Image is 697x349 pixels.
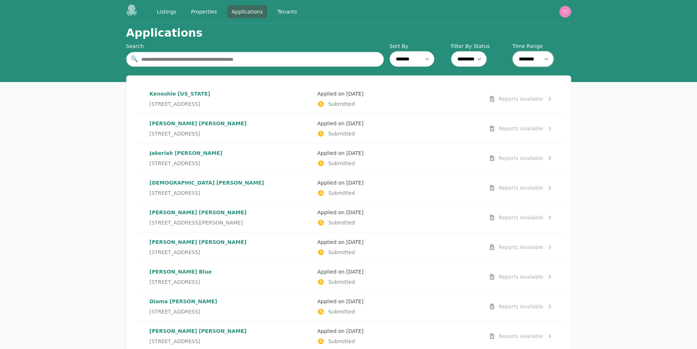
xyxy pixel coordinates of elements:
[150,278,201,286] span: [STREET_ADDRESS]
[150,189,201,197] span: [STREET_ADDRESS]
[135,173,562,203] a: [DEMOGRAPHIC_DATA] [PERSON_NAME][STREET_ADDRESS]Applied on [DATE]SubmittedReports Available
[499,95,543,103] div: Reports Available
[451,42,510,50] label: Filter By Status
[499,303,543,310] div: Reports Available
[317,338,479,345] p: Submitted
[150,298,312,305] p: Diama [PERSON_NAME]
[317,130,479,137] p: Submitted
[317,100,479,108] p: Submitted
[150,160,201,167] span: [STREET_ADDRESS]
[317,327,479,335] p: Applied on
[135,292,562,321] a: Diama [PERSON_NAME][STREET_ADDRESS]Applied on [DATE]SubmittedReports Available
[499,155,543,162] div: Reports Available
[499,125,543,132] div: Reports Available
[135,262,562,292] a: [PERSON_NAME] Blue[STREET_ADDRESS]Applied on [DATE]SubmittedReports Available
[150,100,201,108] span: [STREET_ADDRESS]
[346,180,363,186] time: [DATE]
[135,233,562,262] a: [PERSON_NAME] [PERSON_NAME][STREET_ADDRESS]Applied on [DATE]SubmittedReports Available
[126,42,384,50] div: Search
[150,268,312,275] p: [PERSON_NAME] Blue
[273,5,301,18] a: Tenants
[227,5,267,18] a: Applications
[150,90,312,97] p: Kenoshie [US_STATE]
[150,130,201,137] span: [STREET_ADDRESS]
[499,273,543,281] div: Reports Available
[346,91,363,97] time: [DATE]
[317,189,479,197] p: Submitted
[499,244,543,251] div: Reports Available
[135,203,562,232] a: [PERSON_NAME] [PERSON_NAME][STREET_ADDRESS][PERSON_NAME]Applied on [DATE]SubmittedReports Available
[150,209,312,216] p: [PERSON_NAME] [PERSON_NAME]
[150,149,312,157] p: Jakeriah [PERSON_NAME]
[317,149,479,157] p: Applied on
[513,42,571,50] label: Time Range
[390,42,448,50] label: Sort By
[317,238,479,246] p: Applied on
[346,120,363,126] time: [DATE]
[150,338,201,345] span: [STREET_ADDRESS]
[150,238,312,246] p: [PERSON_NAME] [PERSON_NAME]
[317,160,479,167] p: Submitted
[499,184,543,192] div: Reports Available
[317,219,479,226] p: Submitted
[187,5,221,18] a: Properties
[317,268,479,275] p: Applied on
[317,278,479,286] p: Submitted
[150,219,243,226] span: [STREET_ADDRESS][PERSON_NAME]
[346,298,363,304] time: [DATE]
[346,209,363,215] time: [DATE]
[150,179,312,186] p: [DEMOGRAPHIC_DATA] [PERSON_NAME]
[346,150,363,156] time: [DATE]
[150,308,201,315] span: [STREET_ADDRESS]
[317,179,479,186] p: Applied on
[126,26,203,40] h1: Applications
[499,333,543,340] div: Reports Available
[135,144,562,173] a: Jakeriah [PERSON_NAME][STREET_ADDRESS]Applied on [DATE]SubmittedReports Available
[153,5,181,18] a: Listings
[150,120,312,127] p: [PERSON_NAME] [PERSON_NAME]
[346,239,363,245] time: [DATE]
[317,249,479,256] p: Submitted
[150,249,201,256] span: [STREET_ADDRESS]
[317,90,479,97] p: Applied on
[317,120,479,127] p: Applied on
[346,328,363,334] time: [DATE]
[346,269,363,275] time: [DATE]
[499,214,543,221] div: Reports Available
[135,84,562,114] a: Kenoshie [US_STATE][STREET_ADDRESS]Applied on [DATE]SubmittedReports Available
[317,308,479,315] p: Submitted
[150,327,312,335] p: [PERSON_NAME] [PERSON_NAME]
[135,114,562,143] a: [PERSON_NAME] [PERSON_NAME][STREET_ADDRESS]Applied on [DATE]SubmittedReports Available
[317,298,479,305] p: Applied on
[317,209,479,216] p: Applied on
